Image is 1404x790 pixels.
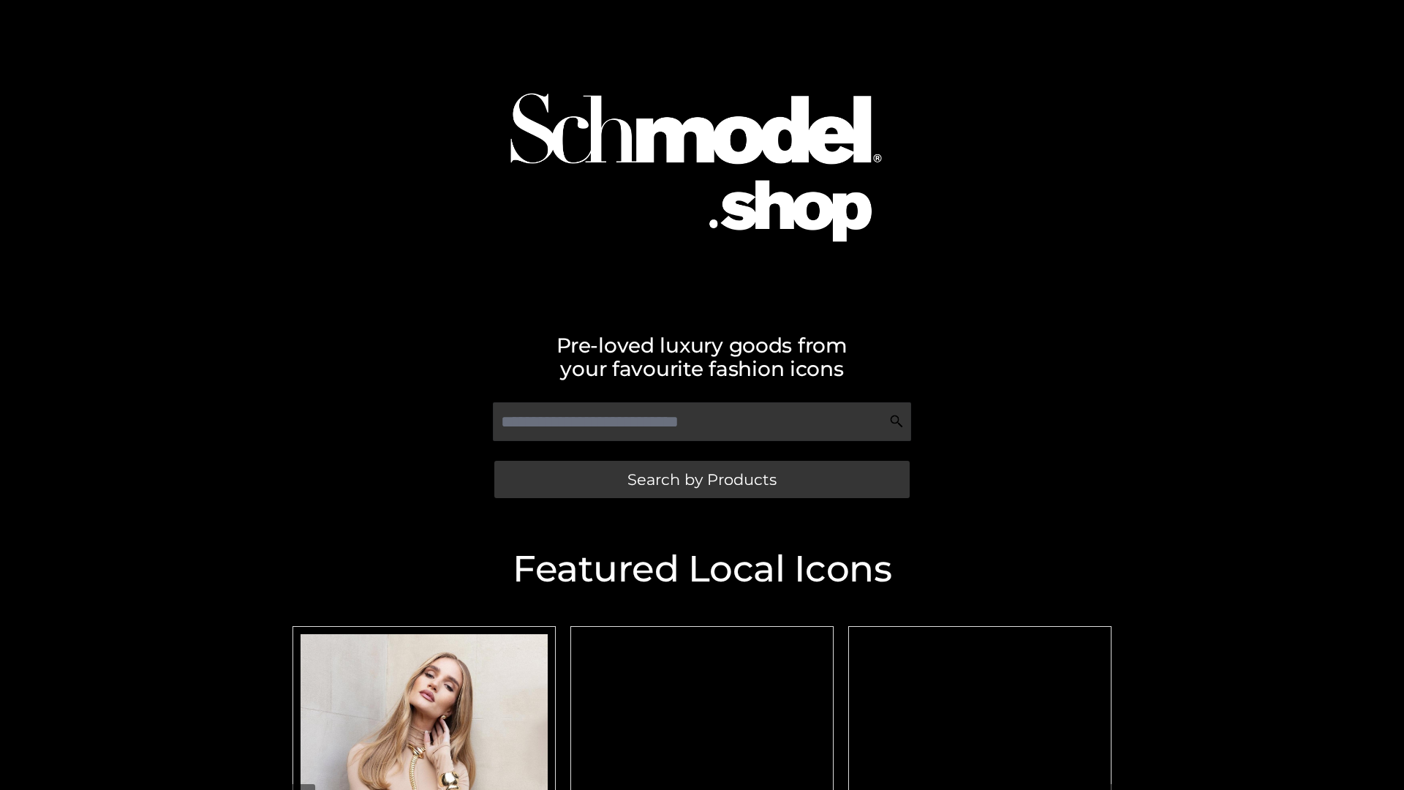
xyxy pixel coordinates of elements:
a: Search by Products [494,461,910,498]
img: Search Icon [889,414,904,429]
h2: Featured Local Icons​ [285,551,1119,587]
h2: Pre-loved luxury goods from your favourite fashion icons [285,334,1119,380]
span: Search by Products [627,472,777,487]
